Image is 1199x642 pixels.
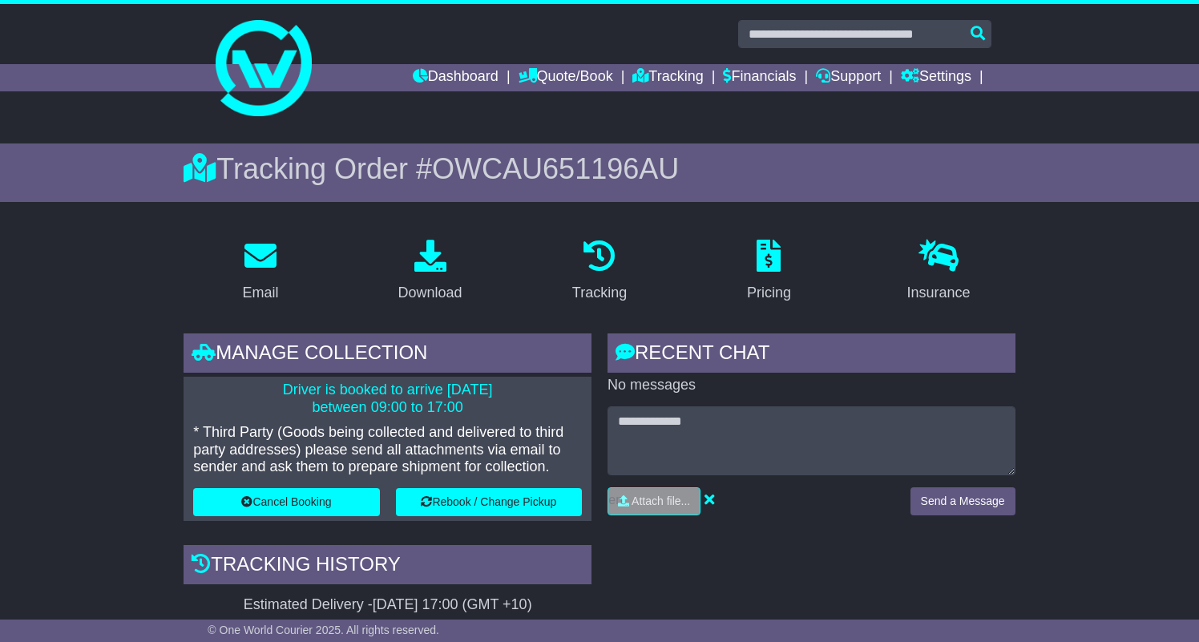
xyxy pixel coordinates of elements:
[232,234,289,309] a: Email
[906,282,970,304] div: Insurance
[562,234,637,309] a: Tracking
[632,64,703,91] a: Tracking
[184,596,591,614] div: Estimated Delivery -
[193,488,379,516] button: Cancel Booking
[432,152,679,185] span: OWCAU651196AU
[413,64,499,91] a: Dashboard
[193,424,582,476] p: * Third Party (Goods being collected and delivered to third party addresses) please send all atta...
[816,64,881,91] a: Support
[398,282,462,304] div: Download
[723,64,796,91] a: Financials
[608,377,1015,394] p: No messages
[388,234,473,309] a: Download
[396,488,582,516] button: Rebook / Change Pickup
[243,282,279,304] div: Email
[901,64,971,91] a: Settings
[208,624,439,636] span: © One World Courier 2025. All rights reserved.
[519,64,613,91] a: Quote/Book
[896,234,980,309] a: Insurance
[572,282,627,304] div: Tracking
[193,382,582,416] p: Driver is booked to arrive [DATE] between 09:00 to 17:00
[184,333,591,377] div: Manage collection
[737,234,801,309] a: Pricing
[747,282,791,304] div: Pricing
[910,487,1015,515] button: Send a Message
[373,596,532,614] div: [DATE] 17:00 (GMT +10)
[608,333,1015,377] div: RECENT CHAT
[184,545,591,588] div: Tracking history
[184,151,1015,186] div: Tracking Order #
